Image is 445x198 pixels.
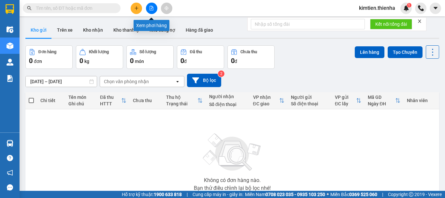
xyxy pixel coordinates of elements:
span: caret-down [433,5,438,11]
button: Bộ lọc [187,74,221,87]
button: plus [131,3,142,14]
img: logo-vxr [6,4,14,14]
span: món [135,59,144,64]
button: Tạo Chuyến [388,46,423,58]
sup: 2 [218,70,224,77]
button: aim [161,3,172,14]
div: Xem phơi hàng [134,20,169,31]
button: file-add [146,3,157,14]
img: warehouse-icon [7,26,13,33]
div: Bạn thử điều chỉnh lại bộ lọc nhé! [194,186,271,191]
button: Kho nhận [78,22,108,38]
div: Số lượng [139,50,156,54]
span: Miền Nam [245,191,325,198]
img: svg+xml;base64,PHN2ZyBjbGFzcz0ibGlzdC1wbHVnX19zdmciIHhtbG5zPSJodHRwOi8vd3d3LnczLm9yZy8yMDAwL3N2Zy... [200,129,265,175]
div: Tên món [68,95,93,100]
button: Số lượng0món [126,45,174,69]
button: Lên hàng [355,46,384,58]
span: plus [134,6,139,10]
button: Kho thanh lý [108,22,144,38]
button: Hàng đã giao [180,22,218,38]
div: Không có đơn hàng nào. [204,178,261,183]
span: 1 [408,3,410,8]
span: đ [235,59,237,64]
span: copyright [409,192,413,197]
span: 0 [29,57,33,65]
button: Trên xe [52,22,78,38]
button: Kết nối tổng đài [370,19,412,29]
span: file-add [149,6,154,10]
div: Ngày ĐH [368,101,395,106]
span: | [187,191,188,198]
div: Ghi chú [68,101,93,106]
button: Khối lượng0kg [76,45,123,69]
span: đ [184,59,187,64]
img: icon-new-feature [403,5,409,11]
div: Đơn hàng [38,50,56,54]
span: kimtien.thienha [354,4,400,12]
input: Nhập số tổng đài [251,19,365,29]
th: Toggle SortBy [250,92,288,109]
div: Chi tiết [40,98,62,103]
div: Mã GD [368,95,395,100]
span: message [7,184,13,190]
strong: 0708 023 035 - 0935 103 250 [266,192,325,197]
span: close [417,19,422,23]
button: caret-down [430,3,441,14]
span: đơn [34,59,42,64]
th: Toggle SortBy [365,92,404,109]
img: solution-icon [7,75,13,82]
span: Kết nối tổng đài [375,21,407,28]
button: Chưa thu0đ [227,45,275,69]
th: Toggle SortBy [97,92,130,109]
div: VP gửi [335,95,356,100]
strong: 0369 525 060 [349,192,377,197]
div: Người nhận [209,94,247,99]
span: aim [164,6,169,10]
span: 0 [130,57,134,65]
div: Nhân viên [407,98,436,103]
img: warehouse-icon [7,42,13,49]
img: warehouse-icon [7,59,13,66]
strong: 1900 633 818 [154,192,182,197]
div: Số điện thoại [209,102,247,107]
span: ⚪️ [327,193,329,196]
img: warehouse-icon [7,140,13,147]
button: Đã thu0đ [177,45,224,69]
span: Cung cấp máy in - giấy in: [193,191,243,198]
div: HTTT [100,101,121,106]
div: ĐC giao [253,101,280,106]
span: 0 [180,57,184,65]
div: Số điện thoại [291,101,328,106]
span: Hỗ trợ kỹ thuật: [122,191,182,198]
span: 0 [79,57,83,65]
img: phone-icon [418,5,424,11]
div: Đã thu [100,95,121,100]
div: VP nhận [253,95,280,100]
div: Chưa thu [240,50,257,54]
span: | [382,191,383,198]
div: Chưa thu [133,98,159,103]
button: Kho gửi [25,22,52,38]
span: Miền Bắc [330,191,377,198]
span: 0 [231,57,235,65]
span: kg [84,59,89,64]
sup: 1 [407,3,411,8]
span: notification [7,170,13,176]
button: Đơn hàng0đơn [25,45,73,69]
th: Toggle SortBy [163,92,206,109]
div: Khối lượng [89,50,109,54]
span: search [27,6,32,10]
input: Select a date range. [26,76,97,87]
div: Trạng thái [166,101,197,106]
input: Tìm tên, số ĐT hoặc mã đơn [36,5,113,12]
svg: open [175,79,180,84]
div: ĐC lấy [335,101,356,106]
div: Người gửi [291,95,328,100]
div: Đã thu [190,50,202,54]
div: Chọn văn phòng nhận [104,78,149,85]
th: Toggle SortBy [332,92,365,109]
span: question-circle [7,155,13,161]
div: Thu hộ [166,95,197,100]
